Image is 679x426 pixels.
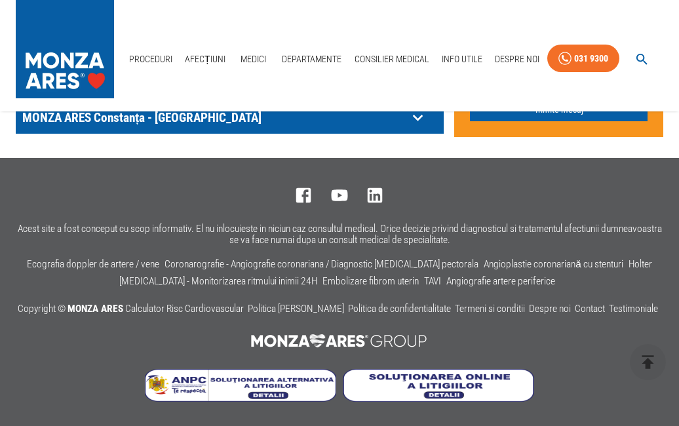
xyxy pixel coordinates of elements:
a: Angioplastie coronariană cu stenturi [484,258,623,270]
a: Departamente [277,46,347,73]
a: Testimoniale [609,303,658,315]
img: Soluționarea online a litigiilor [343,369,534,402]
a: Embolizare fibrom uterin [322,275,419,287]
button: delete [630,344,666,380]
a: Angiografie artere periferice [446,275,555,287]
img: Soluționarea Alternativă a Litigiilor [145,369,336,402]
a: Info Utile [436,46,488,73]
a: Politica de confidentialitate [348,303,451,315]
p: MONZA ARES Constanța - [GEOGRAPHIC_DATA] [19,107,408,128]
a: Soluționarea Alternativă a Litigiilor [145,392,343,404]
a: Proceduri [124,46,178,73]
a: Despre noi [529,303,571,315]
a: Soluționarea online a litigiilor [343,392,534,404]
a: Holter [MEDICAL_DATA] - Monitorizarea ritmului inimii 24H [119,258,652,287]
a: Medici [233,46,275,73]
a: Termeni si conditii [455,303,525,315]
a: 031 9300 [547,45,619,73]
a: Calculator Risc Cardiovascular [125,303,244,315]
a: Despre Noi [490,46,545,73]
a: Ecografia doppler de artere / vene [27,258,159,270]
a: Politica [PERSON_NAME] [248,303,344,315]
p: Copyright © [18,301,662,318]
img: MONZA ARES Group [244,328,435,354]
div: 031 9300 [574,50,608,67]
a: Consilier Medical [349,46,435,73]
a: Contact [575,303,605,315]
a: Coronarografie - Angiografie coronariana / Diagnostic [MEDICAL_DATA] pectorala [165,258,478,270]
div: MONZA ARES Constanța - [GEOGRAPHIC_DATA] [16,102,444,134]
span: MONZA ARES [68,303,123,315]
p: Acest site a fost conceput cu scop informativ. El nu inlocuieste in niciun caz consultul medical.... [16,223,663,246]
a: Afecțiuni [180,46,231,73]
a: TAVI [424,275,441,287]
